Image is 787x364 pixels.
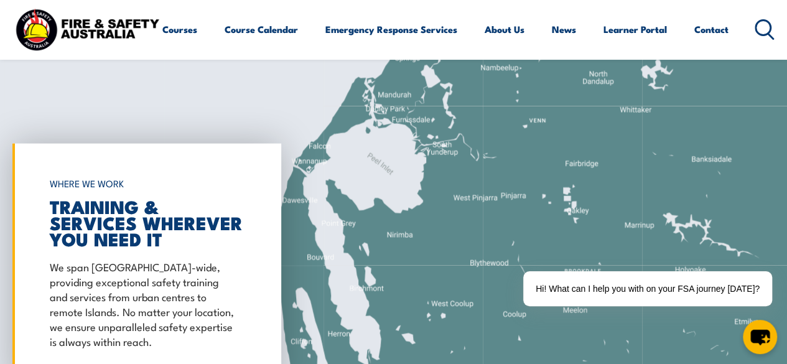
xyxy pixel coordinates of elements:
[50,172,238,195] h6: WHERE WE WORK
[552,14,576,44] a: News
[485,14,524,44] a: About Us
[743,320,777,354] button: chat-button
[694,14,729,44] a: Contact
[603,14,667,44] a: Learner Portal
[162,14,197,44] a: Courses
[50,198,238,246] h2: TRAINING & SERVICES WHEREVER YOU NEED IT
[50,259,238,348] p: We span [GEOGRAPHIC_DATA]-wide, providing exceptional safety training and services from urban cen...
[325,14,457,44] a: Emergency Response Services
[225,14,298,44] a: Course Calendar
[523,271,772,306] div: Hi! What can I help you with on your FSA journey [DATE]?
